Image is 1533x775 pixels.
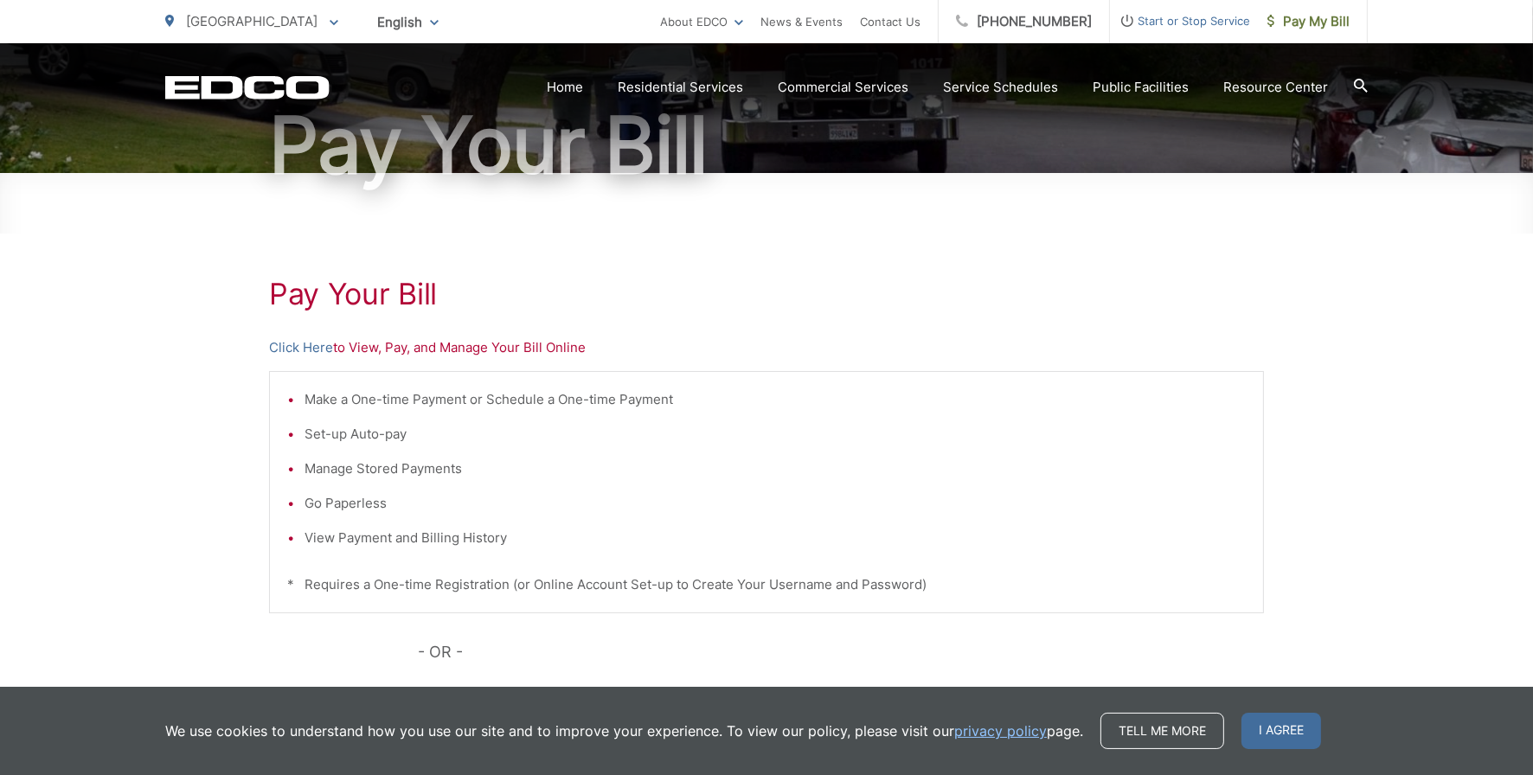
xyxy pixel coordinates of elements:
[165,75,330,99] a: EDCD logo. Return to the homepage.
[305,389,1246,410] li: Make a One-time Payment or Schedule a One-time Payment
[287,574,1246,595] p: * Requires a One-time Registration (or Online Account Set-up to Create Your Username and Password)
[1267,11,1350,32] span: Pay My Bill
[269,682,1264,703] p: to Make a One-time Payment Only Online
[305,528,1246,548] li: View Payment and Billing History
[269,277,1264,311] h1: Pay Your Bill
[305,424,1246,445] li: Set-up Auto-pay
[1241,713,1321,749] span: I agree
[660,11,743,32] a: About EDCO
[1093,77,1189,98] a: Public Facilities
[760,11,843,32] a: News & Events
[419,639,1265,665] p: - OR -
[165,102,1368,189] h1: Pay Your Bill
[269,337,1264,358] p: to View, Pay, and Manage Your Bill Online
[186,13,318,29] span: [GEOGRAPHIC_DATA]
[954,721,1047,741] a: privacy policy
[269,337,333,358] a: Click Here
[618,77,743,98] a: Residential Services
[943,77,1058,98] a: Service Schedules
[269,682,333,703] a: Click Here
[165,721,1083,741] p: We use cookies to understand how you use our site and to improve your experience. To view our pol...
[364,7,452,37] span: English
[1223,77,1328,98] a: Resource Center
[305,458,1246,479] li: Manage Stored Payments
[860,11,920,32] a: Contact Us
[547,77,583,98] a: Home
[305,493,1246,514] li: Go Paperless
[1100,713,1224,749] a: Tell me more
[778,77,908,98] a: Commercial Services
